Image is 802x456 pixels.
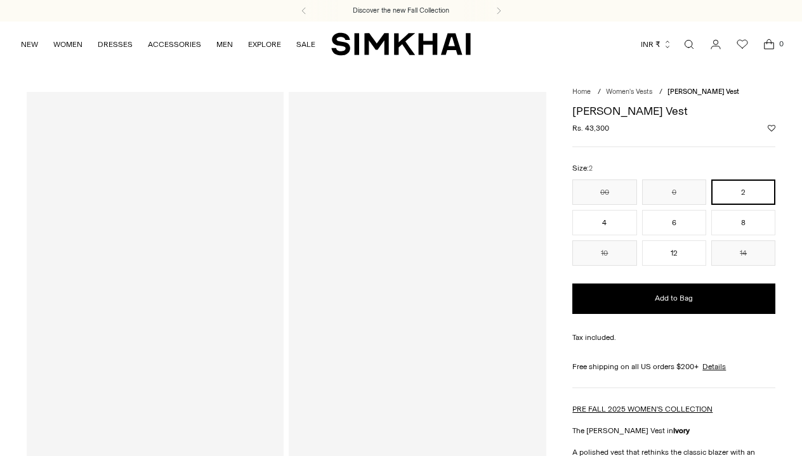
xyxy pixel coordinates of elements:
a: Open search modal [676,32,702,57]
a: SALE [296,30,315,58]
a: Go to the account page [703,32,728,57]
div: / [659,87,662,98]
button: 2 [711,179,775,205]
a: SIMKHAI [331,32,471,56]
a: Home [572,88,591,96]
button: 00 [572,179,636,205]
span: 0 [775,38,787,49]
span: [PERSON_NAME] Vest [667,88,739,96]
button: 4 [572,210,636,235]
button: 6 [642,210,706,235]
h1: [PERSON_NAME] Vest [572,105,775,117]
button: Add to Bag [572,283,775,314]
p: The [PERSON_NAME] Vest in [572,425,775,436]
a: Open cart modal [756,32,782,57]
a: ACCESSORIES [148,30,201,58]
strong: Ivory [673,426,690,435]
a: Details [702,361,726,372]
button: 0 [642,179,706,205]
div: Tax included. [572,332,775,343]
div: Free shipping on all US orders $200+ [572,361,775,372]
button: 12 [642,240,706,266]
span: 2 [589,164,593,173]
span: Add to Bag [655,293,693,304]
a: DRESSES [98,30,133,58]
a: PRE FALL 2025 WOMEN'S COLLECTION [572,405,713,414]
button: 14 [711,240,775,266]
a: Women's Vests [606,88,652,96]
label: Size: [572,162,593,174]
button: INR ₹ [641,30,672,58]
button: 10 [572,240,636,266]
a: NEW [21,30,38,58]
a: WOMEN [53,30,82,58]
a: EXPLORE [248,30,281,58]
span: Rs. 43,300 [572,122,609,134]
button: Add to Wishlist [768,124,775,132]
a: Discover the new Fall Collection [353,6,449,16]
div: / [598,87,601,98]
button: 8 [711,210,775,235]
nav: breadcrumbs [572,87,775,98]
a: Wishlist [730,32,755,57]
a: MEN [216,30,233,58]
